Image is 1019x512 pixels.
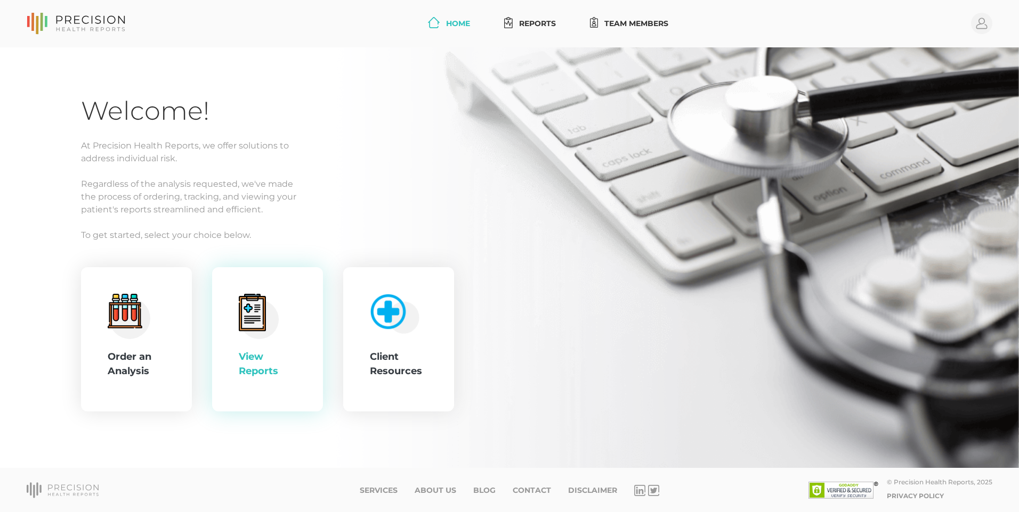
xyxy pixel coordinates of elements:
[808,482,878,499] img: SSL site seal - click to verify
[360,486,398,495] a: Services
[500,14,560,34] a: Reports
[370,350,427,378] div: Client Resources
[415,486,456,495] a: About Us
[568,486,617,495] a: Disclaimer
[81,229,938,242] p: To get started, select your choice below.
[365,289,420,334] img: client-resource.c5a3b187.png
[473,486,496,495] a: Blog
[81,178,938,216] p: Regardless of the analysis requested, we've made the process of ordering, tracking, and viewing y...
[887,478,992,486] div: © Precision Health Reports, 2025
[887,492,944,500] a: Privacy Policy
[424,14,474,34] a: Home
[586,14,673,34] a: Team Members
[513,486,551,495] a: Contact
[81,139,938,165] p: At Precision Health Reports, we offer solutions to address individual risk.
[81,95,938,127] h1: Welcome!
[108,350,165,378] div: Order an Analysis
[239,350,296,378] div: View Reports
